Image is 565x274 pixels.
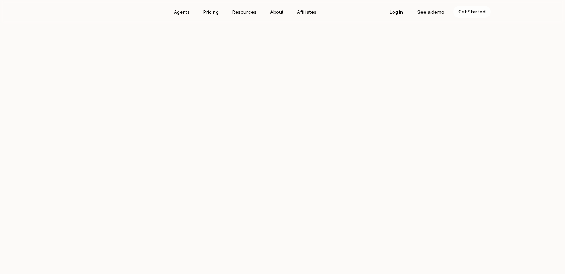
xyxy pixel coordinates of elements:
p: AI Agents to automate the for . From trade intelligence, demand forecasting, lead generation, lea... [179,95,387,134]
p: About [270,8,283,16]
a: Watch Demo [285,144,328,158]
a: Affiliates [292,6,321,18]
a: See a demo [412,6,449,18]
p: See a demo [417,8,444,16]
p: Resources [232,8,257,16]
a: About [266,6,288,18]
p: Affiliates [297,8,316,16]
p: Get Started [244,147,272,155]
a: Agents [169,6,194,18]
a: Resources [228,6,261,18]
a: Get Started [237,144,279,158]
a: Pricing [199,6,223,18]
p: Watch Demo [292,147,321,155]
p: Log in [390,8,403,16]
p: Pricing [203,8,219,16]
h1: AI Agents for Physical Commodity Traders [119,45,446,87]
p: Get Started [458,8,486,16]
a: Get Started [453,6,491,18]
p: Agents [174,8,190,16]
strong: entire Lead-to-Cash cycle [259,97,342,104]
a: Log in [384,6,408,18]
strong: commodity traders [195,97,387,114]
